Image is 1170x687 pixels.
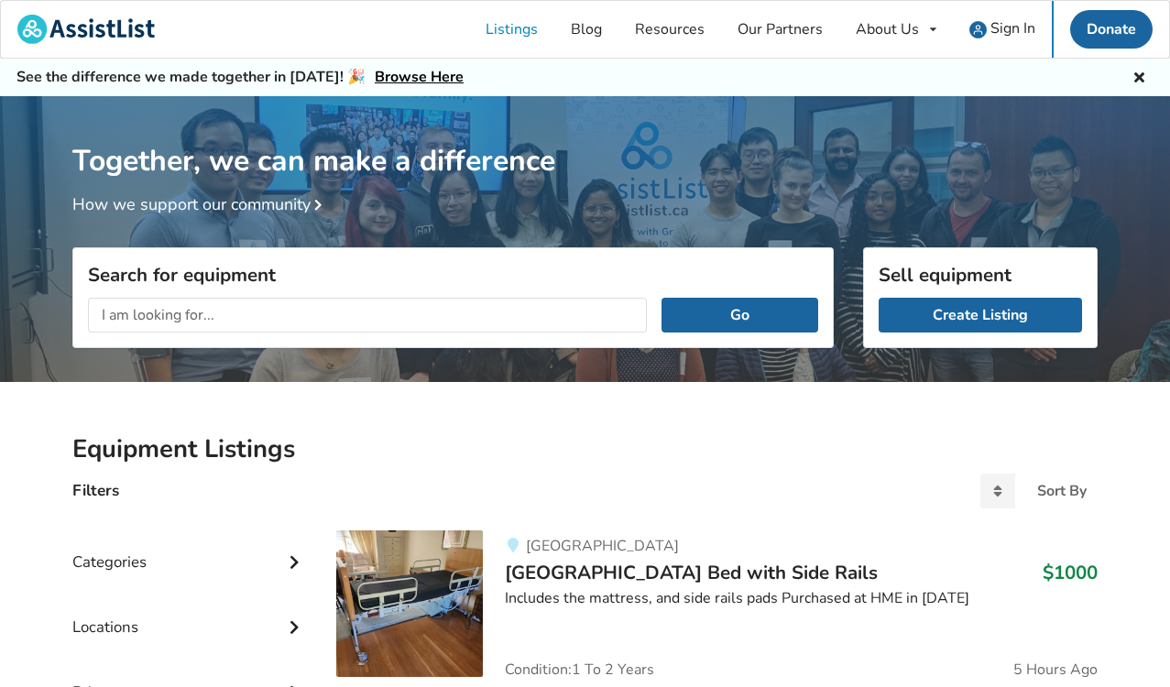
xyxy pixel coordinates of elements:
[1070,10,1153,49] a: Donate
[88,263,818,287] h3: Search for equipment
[990,18,1035,38] span: Sign In
[879,263,1082,287] h3: Sell equipment
[554,1,618,58] a: Blog
[526,536,679,556] span: [GEOGRAPHIC_DATA]
[505,662,654,677] span: Condition: 1 To 2 Years
[505,588,1098,609] div: Includes the mattress, and side rails pads Purchased at HME in [DATE]
[1043,561,1098,584] h3: $1000
[17,15,155,44] img: assistlist-logo
[16,68,464,87] h5: See the difference we made together in [DATE]! 🎉
[953,1,1052,58] a: user icon Sign In
[469,1,554,58] a: Listings
[969,21,987,38] img: user icon
[375,67,464,87] a: Browse Here
[72,480,119,501] h4: Filters
[72,96,1098,180] h1: Together, we can make a difference
[72,516,307,581] div: Categories
[721,1,839,58] a: Our Partners
[618,1,721,58] a: Resources
[72,581,307,646] div: Locations
[662,298,818,333] button: Go
[88,298,647,333] input: I am looking for...
[72,433,1098,465] h2: Equipment Listings
[1037,484,1087,498] div: Sort By
[72,193,329,215] a: How we support our community
[1013,662,1098,677] span: 5 Hours Ago
[879,298,1082,333] a: Create Listing
[856,22,919,37] div: About Us
[505,560,878,585] span: [GEOGRAPHIC_DATA] Bed with Side Rails
[336,530,483,677] img: bedroom equipment-halsa hospital bed with side rails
